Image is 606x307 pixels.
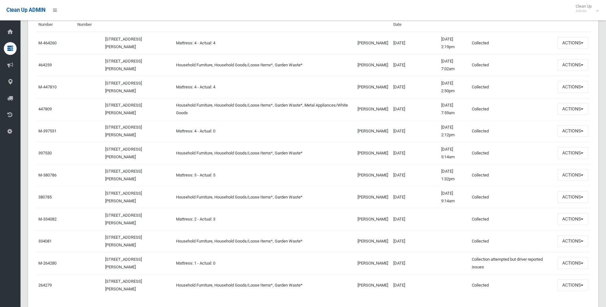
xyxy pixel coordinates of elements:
td: [PERSON_NAME] [355,76,391,98]
small: Admin [576,9,592,13]
th: Unit Number [75,10,103,32]
td: Household Furniture, Household Goods/Loose Items*, Garden Waste*, Metal Appliances/White Goods [173,98,355,120]
td: Collected [469,32,555,54]
td: [DATE] [391,54,439,76]
td: Collected [469,208,555,230]
th: Address [103,10,173,32]
a: [STREET_ADDRESS][PERSON_NAME] [105,169,142,181]
a: [STREET_ADDRESS][PERSON_NAME] [105,235,142,247]
a: M-380786 [38,173,57,177]
a: 447809 [38,107,52,111]
span: Clean Up ADMIN [6,7,45,13]
td: [DATE] 5:14am [439,142,469,164]
a: M-464260 [38,41,57,45]
td: [PERSON_NAME] [355,208,391,230]
td: [PERSON_NAME] [355,252,391,274]
button: Actions [557,235,588,247]
button: Actions [557,191,588,203]
a: M-334082 [38,217,57,221]
a: [STREET_ADDRESS][PERSON_NAME] [105,213,142,225]
td: [DATE] 1:32pm [439,164,469,186]
td: [PERSON_NAME] [355,54,391,76]
td: Mattress: 4 - Actual: 4 [173,32,355,54]
span: Clean Up [572,4,598,13]
button: Actions [557,169,588,181]
td: Collected [469,142,555,164]
td: [PERSON_NAME] [355,186,391,208]
td: Mattress: 4 - Actual: 4 [173,76,355,98]
th: Items [173,10,355,32]
td: [DATE] [391,120,439,142]
td: Mattress: 4 - Actual: 0 [173,120,355,142]
a: [STREET_ADDRESS][PERSON_NAME] [105,103,142,115]
td: [DATE] 2:19pm [439,32,469,54]
td: Household Furniture, Household Goods/Loose Items*, Garden Waste* [173,142,355,164]
td: Mattress: 2 - Actual: 3 [173,208,355,230]
a: 380785 [38,195,52,199]
a: M-264280 [38,261,57,266]
td: [PERSON_NAME] [355,230,391,252]
a: 464259 [38,63,52,67]
a: [STREET_ADDRESS][PERSON_NAME] [105,147,142,159]
th: Actions [555,10,591,32]
td: Collected [469,98,555,120]
a: [STREET_ADDRESS][PERSON_NAME] [105,125,142,137]
td: [PERSON_NAME] [355,32,391,54]
a: [STREET_ADDRESS][PERSON_NAME] [105,257,142,269]
button: Actions [557,103,588,115]
button: Actions [557,125,588,137]
button: Actions [557,81,588,93]
td: [DATE] [391,32,439,54]
td: [DATE] [391,164,439,186]
td: [DATE] 2:12pm [439,120,469,142]
td: Collected [469,164,555,186]
td: Mattress: 3 - Actual: 5 [173,164,355,186]
td: [DATE] [391,230,439,252]
td: [DATE] [391,274,439,296]
td: [PERSON_NAME] [355,274,391,296]
button: Actions [557,59,588,71]
td: [DATE] 9:14am [439,186,469,208]
td: [PERSON_NAME] [355,142,391,164]
td: [DATE] [391,208,439,230]
th: Collected At [439,10,469,32]
a: [STREET_ADDRESS][PERSON_NAME] [105,37,142,49]
a: [STREET_ADDRESS][PERSON_NAME] [105,279,142,291]
button: Actions [557,147,588,159]
td: Mattress: 1 - Actual: 0 [173,252,355,274]
td: [PERSON_NAME] [355,164,391,186]
td: Household Furniture, Household Goods/Loose Items*, Garden Waste* [173,186,355,208]
a: 264279 [38,283,52,288]
td: Collected [469,76,555,98]
td: [PERSON_NAME] [355,98,391,120]
td: Collected [469,54,555,76]
td: [DATE] [391,142,439,164]
td: Household Furniture, Household Goods/Loose Items*, Garden Waste* [173,54,355,76]
a: M-397531 [38,129,57,133]
td: Collected [469,274,555,296]
a: [STREET_ADDRESS][PERSON_NAME] [105,59,142,71]
td: [DATE] [391,98,439,120]
th: Status [469,10,555,32]
a: 334081 [38,239,52,243]
td: Collected [469,120,555,142]
th: Reference Number [36,10,75,32]
td: [DATE] [391,252,439,274]
button: Actions [557,257,588,269]
a: [STREET_ADDRESS][PERSON_NAME] [105,191,142,203]
td: Collected [469,186,555,208]
a: 397530 [38,151,52,155]
a: [STREET_ADDRESS][PERSON_NAME] [105,81,142,93]
td: [DATE] [391,76,439,98]
button: Actions [557,279,588,291]
td: [DATE] 7:59am [439,98,469,120]
td: Collection attempted but driver reported issues [469,252,555,274]
td: Household Furniture, Household Goods/Loose Items*, Garden Waste* [173,274,355,296]
th: Intended Collection Date [391,10,439,32]
td: Collected [469,230,555,252]
td: [DATE] [391,186,439,208]
td: [PERSON_NAME] [355,120,391,142]
button: Actions [557,213,588,225]
td: Household Furniture, Household Goods/Loose Items*, Garden Waste* [173,230,355,252]
td: [DATE] 2:50pm [439,76,469,98]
